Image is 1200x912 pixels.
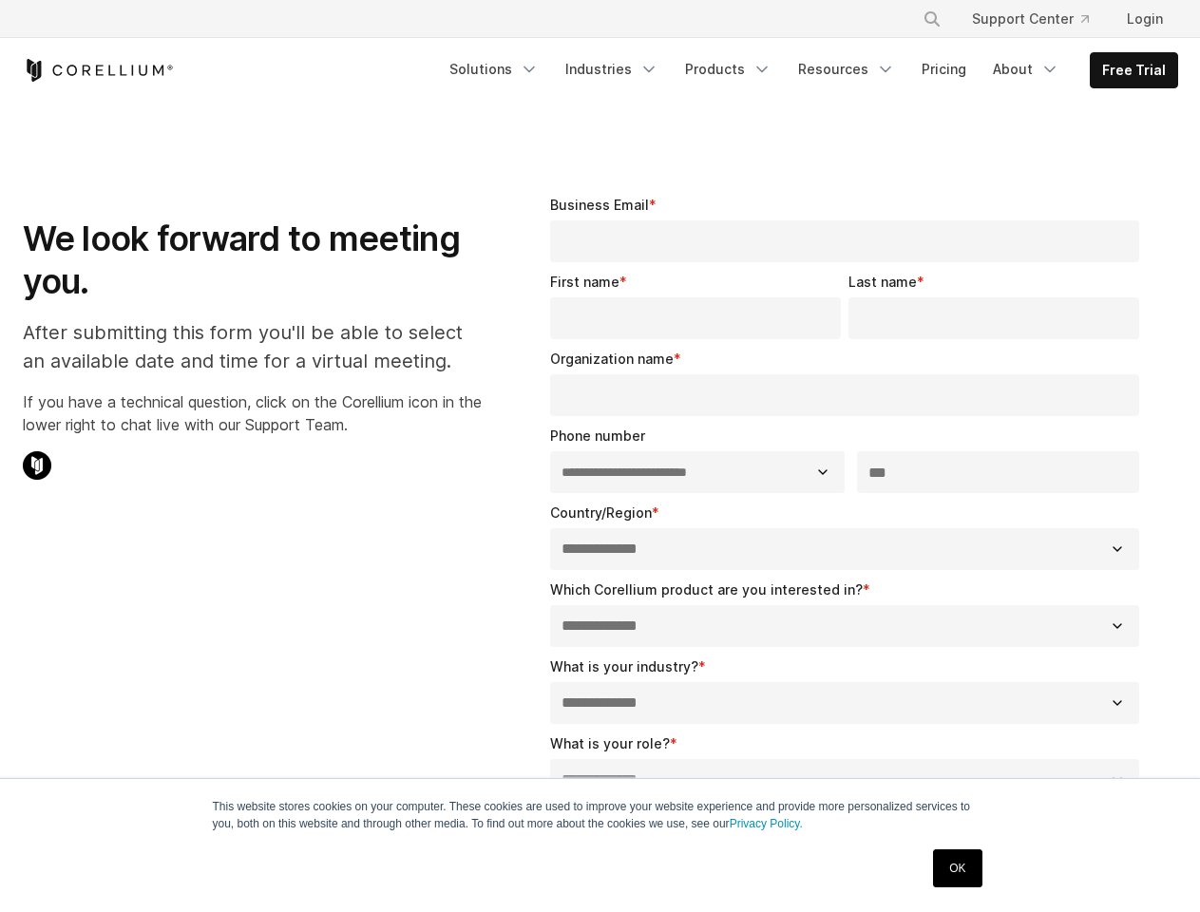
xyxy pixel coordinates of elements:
span: Phone number [550,427,645,444]
p: If you have a technical question, click on the Corellium icon in the lower right to chat live wit... [23,390,482,436]
h1: We look forward to meeting you. [23,218,482,303]
a: Solutions [438,52,550,86]
span: First name [550,274,619,290]
img: Corellium Chat Icon [23,451,51,480]
span: What is your role? [550,735,670,751]
span: Country/Region [550,504,652,521]
button: Search [915,2,949,36]
a: Pricing [910,52,978,86]
span: Business Email [550,197,649,213]
a: Resources [787,52,906,86]
span: Last name [848,274,917,290]
div: Navigation Menu [438,52,1178,88]
a: Login [1112,2,1178,36]
a: Corellium Home [23,59,174,82]
a: Free Trial [1091,53,1177,87]
a: Industries [554,52,670,86]
p: This website stores cookies on your computer. These cookies are used to improve your website expe... [213,798,988,832]
div: Navigation Menu [900,2,1178,36]
span: Which Corellium product are you interested in? [550,581,863,598]
a: Privacy Policy. [730,817,803,830]
a: About [981,52,1071,86]
a: Support Center [957,2,1104,36]
span: What is your industry? [550,658,698,674]
a: Products [674,52,783,86]
p: After submitting this form you'll be able to select an available date and time for a virtual meet... [23,318,482,375]
span: Organization name [550,351,674,367]
a: OK [933,849,981,887]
